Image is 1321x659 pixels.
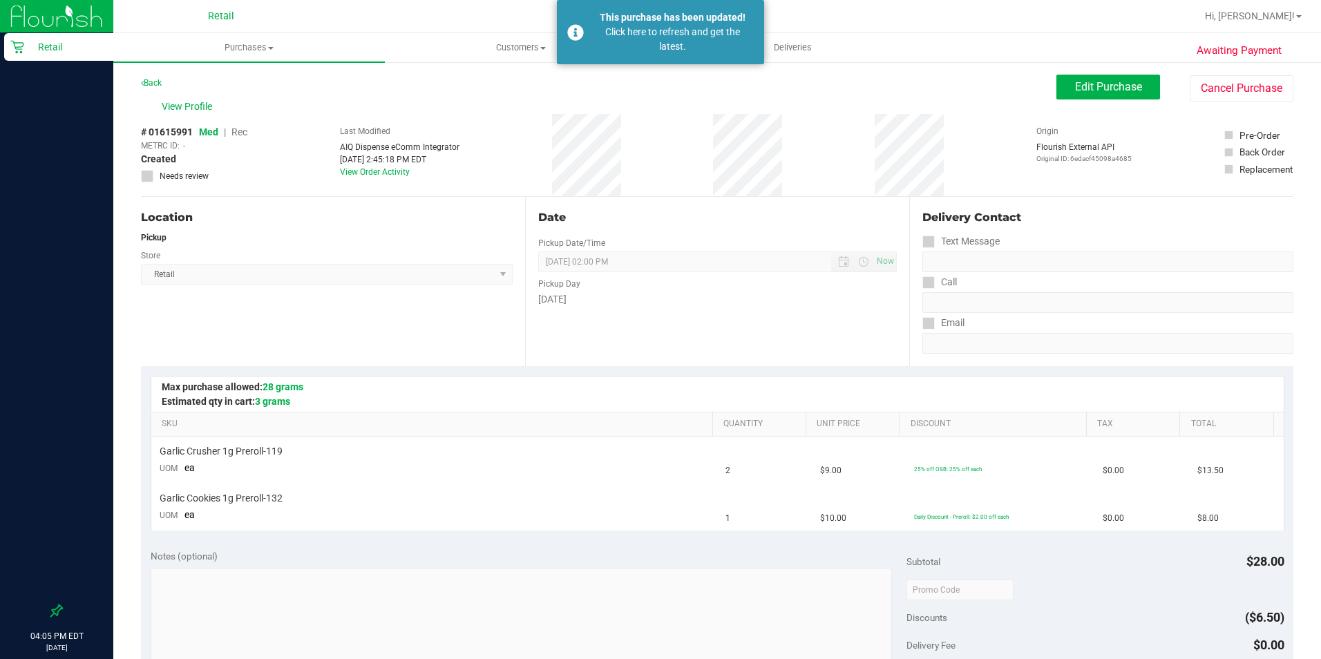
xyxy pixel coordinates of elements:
span: $9.00 [820,464,842,477]
span: $13.50 [1197,464,1224,477]
a: Customers [385,33,656,62]
div: Replacement [1239,162,1293,176]
div: Pre-Order [1239,128,1280,142]
span: Created [141,152,176,166]
div: Date [538,209,897,226]
span: - [183,140,185,152]
button: Cancel Purchase [1190,75,1293,102]
div: [DATE] 2:45:18 PM EDT [340,153,459,166]
span: Garlic Crusher 1g Preroll-119 [160,445,283,458]
a: Unit Price [817,419,894,430]
span: ea [184,509,195,520]
span: 3 grams [255,396,290,407]
strong: Pickup [141,233,167,242]
label: Text Message [922,231,1000,251]
div: AIQ Dispense eComm Integrator [340,141,459,153]
p: Retail [24,39,107,55]
span: Customers [386,41,656,54]
a: Tax [1097,419,1175,430]
div: Back Order [1239,145,1285,159]
span: $0.00 [1103,512,1124,525]
span: 28 grams [263,381,303,392]
a: View Order Activity [340,167,410,177]
label: Email [922,313,964,333]
span: Discounts [906,605,947,630]
a: Purchases [113,33,385,62]
label: Store [141,249,160,262]
label: Pickup Day [538,278,580,290]
span: Delivery Fee [906,640,956,651]
div: Flourish External API [1036,141,1132,164]
span: 2 [725,464,730,477]
div: Location [141,209,513,226]
span: Retail [208,10,234,22]
span: Notes (optional) [151,551,218,562]
span: | [224,126,226,137]
a: Back [141,78,162,88]
span: Max purchase allowed: [162,381,303,392]
span: $8.00 [1197,512,1219,525]
span: Edit Purchase [1075,80,1142,93]
span: Subtotal [906,556,940,567]
span: ea [184,462,195,473]
span: Awaiting Payment [1197,43,1282,59]
span: Med [199,126,218,137]
input: Format: (999) 999-9999 [922,292,1293,313]
span: Deliveries [755,41,830,54]
span: METRC ID: [141,140,180,152]
div: [DATE] [538,292,897,307]
div: Click here to refresh and get the latest. [591,25,754,54]
span: Estimated qty in cart: [162,396,290,407]
span: $10.00 [820,512,846,525]
div: This purchase has been updated! [591,10,754,25]
span: UOM [160,464,178,473]
span: 1 [725,512,730,525]
button: Edit Purchase [1056,75,1160,99]
span: ($6.50) [1245,610,1284,624]
a: Total [1191,419,1268,430]
span: Purchases [113,41,385,54]
span: # 01615991 [141,125,193,140]
span: Daily Discount - Preroll: $2.00 off each [914,513,1009,520]
span: $28.00 [1246,554,1284,569]
label: Last Modified [340,125,390,137]
input: Format: (999) 999-9999 [922,251,1293,272]
label: Call [922,272,957,292]
label: Pin the sidebar to full width on large screens [50,604,64,618]
span: $0.00 [1103,464,1124,477]
div: Delivery Contact [922,209,1293,226]
span: Garlic Cookies 1g Preroll-132 [160,492,283,505]
p: [DATE] [6,642,107,653]
a: Quantity [723,419,801,430]
span: Needs review [160,170,209,182]
span: Rec [231,126,247,137]
span: Hi, [PERSON_NAME]! [1205,10,1295,21]
span: UOM [160,510,178,520]
p: Original ID: 6edacf45098a4685 [1036,153,1132,164]
p: 04:05 PM EDT [6,630,107,642]
span: 25% off OSB: 25% off each [914,466,982,472]
a: Discount [911,419,1081,430]
a: SKU [162,419,707,430]
label: Pickup Date/Time [538,237,605,249]
span: $0.00 [1253,638,1284,652]
iframe: Resource center [14,548,55,590]
inline-svg: Retail [10,40,24,54]
span: View Profile [162,99,217,114]
input: Promo Code [906,580,1014,600]
label: Origin [1036,125,1058,137]
a: Deliveries [657,33,929,62]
